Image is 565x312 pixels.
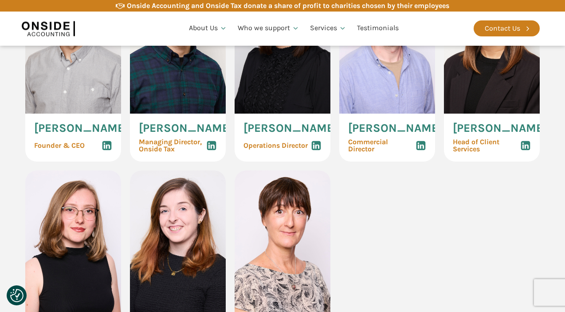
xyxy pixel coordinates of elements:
span: [PERSON_NAME] [139,122,233,134]
span: Founder & CEO [34,142,85,149]
a: Who we support [232,13,305,43]
a: Testimonials [352,13,404,43]
span: [PERSON_NAME] [34,122,128,134]
span: Head of Client Services [453,138,520,153]
button: Consent Preferences [10,289,24,302]
span: [PERSON_NAME] [243,122,337,134]
a: Services [305,13,352,43]
div: Contact Us [485,23,520,34]
a: Contact Us [474,20,540,36]
img: Onside Accounting [22,18,75,39]
span: Commercial Director [348,138,416,153]
a: About Us [184,13,232,43]
span: Operations Director [243,142,308,149]
span: Managing Director, Onside Tax [139,138,202,153]
span: [PERSON_NAME] [348,122,442,134]
img: Revisit consent button [10,289,24,302]
span: [PERSON_NAME] [453,122,547,134]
